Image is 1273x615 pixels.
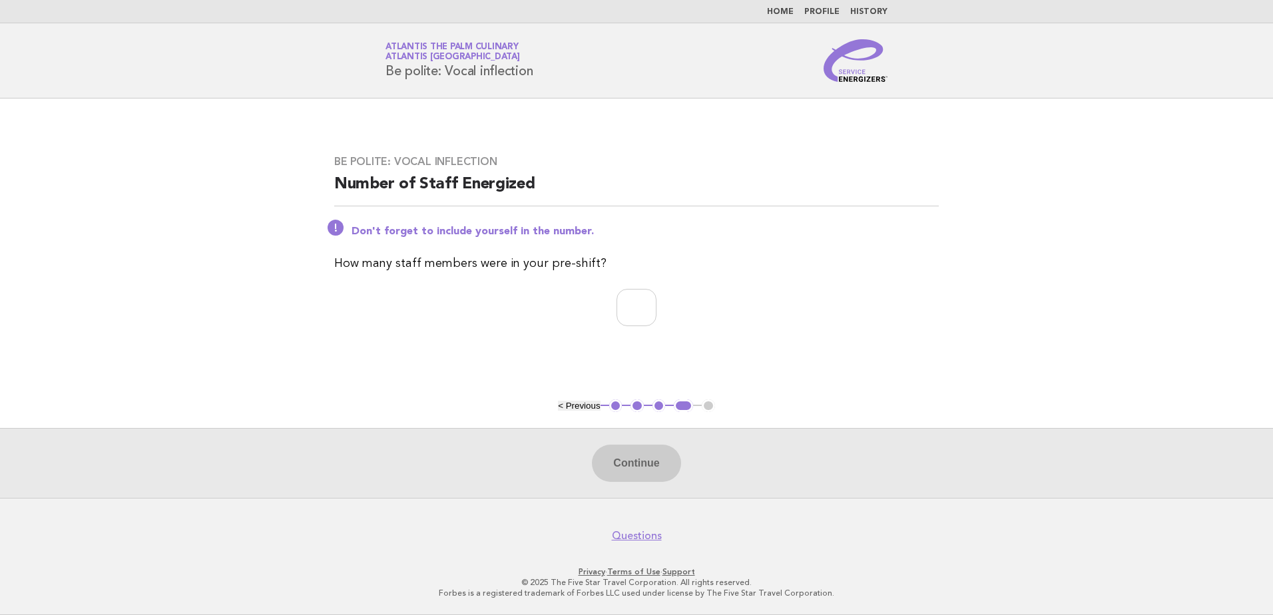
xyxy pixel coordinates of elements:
[229,566,1044,577] p: · ·
[662,567,695,576] a: Support
[385,53,520,62] span: Atlantis [GEOGRAPHIC_DATA]
[824,39,888,82] img: Service Energizers
[558,401,600,411] button: < Previous
[385,43,520,61] a: Atlantis The Palm CulinaryAtlantis [GEOGRAPHIC_DATA]
[334,174,939,206] h2: Number of Staff Energized
[609,399,623,413] button: 1
[674,399,693,413] button: 4
[652,399,666,413] button: 3
[767,8,794,16] a: Home
[334,155,939,168] h3: Be polite: Vocal inflection
[229,588,1044,598] p: Forbes is a registered trademark of Forbes LLC used under license by The Five Star Travel Corpora...
[385,43,533,78] h1: Be polite: Vocal inflection
[612,529,662,542] a: Questions
[334,254,939,273] p: How many staff members were in your pre-shift?
[607,567,660,576] a: Terms of Use
[579,567,605,576] a: Privacy
[850,8,888,16] a: History
[631,399,644,413] button: 2
[352,225,939,238] p: Don't forget to include yourself in the number.
[229,577,1044,588] p: © 2025 The Five Star Travel Corporation. All rights reserved.
[804,8,840,16] a: Profile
